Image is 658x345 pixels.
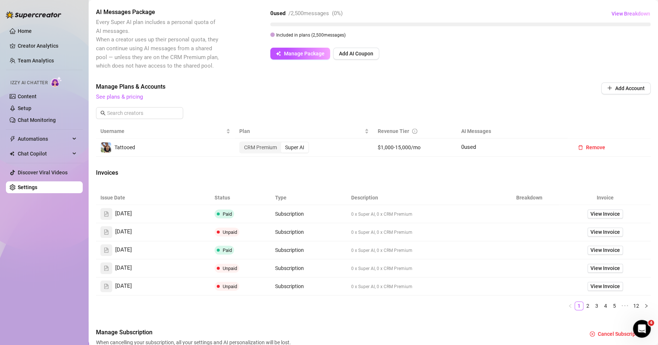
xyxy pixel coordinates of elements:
[71,115,91,122] div: • [DATE]
[71,224,91,232] div: • [DATE]
[96,8,220,17] span: AI Messages Package
[18,170,68,175] a: Discover Viral Videos
[115,228,132,236] span: [DATE]
[10,136,16,142] span: thunderbolt
[586,144,605,150] span: Remove
[240,142,281,153] div: CRM Premium
[6,11,61,18] img: logo-BBDzfeDw.svg
[96,93,143,100] a: See plans & pricing
[18,117,56,123] a: Chat Monitoring
[55,3,95,16] h1: Messages
[104,284,109,289] span: file-text
[18,58,54,64] a: Team Analytics
[18,40,77,52] a: Creator Analytics
[593,302,601,310] a: 3
[610,302,618,310] a: 5
[115,209,132,218] span: [DATE]
[347,241,499,259] td: 0 x Super AI, 0 x CRM Premium
[271,223,347,241] td: Subscription
[601,301,610,310] li: 4
[18,184,37,190] a: Settings
[210,191,271,205] th: Status
[631,302,641,310] a: 12
[611,8,651,20] button: View Breakdown
[281,142,308,153] div: Super AI
[8,25,23,40] div: Profile image for Tanya
[100,110,106,116] span: search
[587,209,623,218] a: View Invoice
[644,304,648,308] span: right
[104,229,109,235] span: file-text
[10,151,14,156] img: Chat Copilot
[71,197,91,204] div: • [DATE]
[41,249,69,254] span: Messages
[51,76,62,87] img: AI Chatter
[223,229,237,235] span: Unpaid
[587,282,623,291] a: View Invoice
[351,248,412,253] span: 0 x Super AI, 0 x CRM Premium
[633,320,651,338] iframe: Intercom live chat
[8,107,23,122] img: Profile image for Ella
[18,28,32,34] a: Home
[559,191,651,205] th: Invoice
[590,228,620,236] span: View Invoice
[351,230,412,235] span: 0 x Super AI, 0 x CRM Premium
[590,246,620,254] span: View Invoice
[223,247,232,253] span: Paid
[276,33,346,38] span: Included in plans ( 2,500 messages)
[114,144,135,150] span: Tattooed
[26,224,69,232] div: [PERSON_NAME]
[18,93,37,99] a: Content
[43,87,64,95] div: • [DATE]
[8,52,23,67] div: Profile image for Tanya
[347,259,499,277] td: 0 x Super AI, 0 x CRM Premium
[8,189,23,204] img: Profile image for Ella
[11,249,26,254] span: Home
[583,301,592,310] li: 2
[631,301,642,310] li: 12
[26,60,41,68] div: Tanya
[115,246,132,255] span: [DATE]
[223,284,237,289] span: Unpaid
[339,51,373,57] span: Add AI Coupon
[26,115,69,122] div: [PERSON_NAME]
[373,139,456,157] td: $1,000-15,000/mo
[104,247,109,253] span: file-text
[8,80,23,95] div: Profile image for Tanya
[587,246,623,255] a: View Invoice
[642,301,651,310] button: right
[610,301,619,310] li: 5
[8,134,23,149] img: Profile image for Ella
[568,304,572,308] span: left
[26,53,570,59] span: Hi Siege, OnlyFans is experiencing a global messaging issue (both Private and Mass) This issue is...
[271,191,347,205] th: Type
[239,127,363,135] span: Plan
[104,266,109,271] span: file-text
[590,331,595,337] span: close-circle
[351,266,412,271] span: 0 x Super AI, 0 x CRM Premium
[111,230,148,260] button: News
[587,264,623,273] a: View Invoice
[100,127,225,135] span: Username
[74,230,111,260] button: Help
[115,264,132,273] span: [DATE]
[8,162,23,177] img: Profile image for Ella
[347,223,499,241] td: 0 x Super AI, 0 x CRM Premium
[271,259,347,277] td: Subscription
[37,230,74,260] button: Messages
[239,141,309,153] div: segmented control
[584,302,592,310] a: 2
[498,191,559,205] th: Breakdown
[26,142,69,150] div: [PERSON_NAME]
[71,169,91,177] div: • [DATE]
[43,60,64,68] div: • [DATE]
[611,11,650,17] span: View Breakdown
[18,105,31,111] a: Setup
[575,302,583,310] a: 1
[271,241,347,259] td: Subscription
[566,301,575,310] li: Previous Page
[332,10,343,17] span: ( 0 %)
[590,264,620,272] span: View Invoice
[26,169,69,177] div: [PERSON_NAME]
[566,301,575,310] button: left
